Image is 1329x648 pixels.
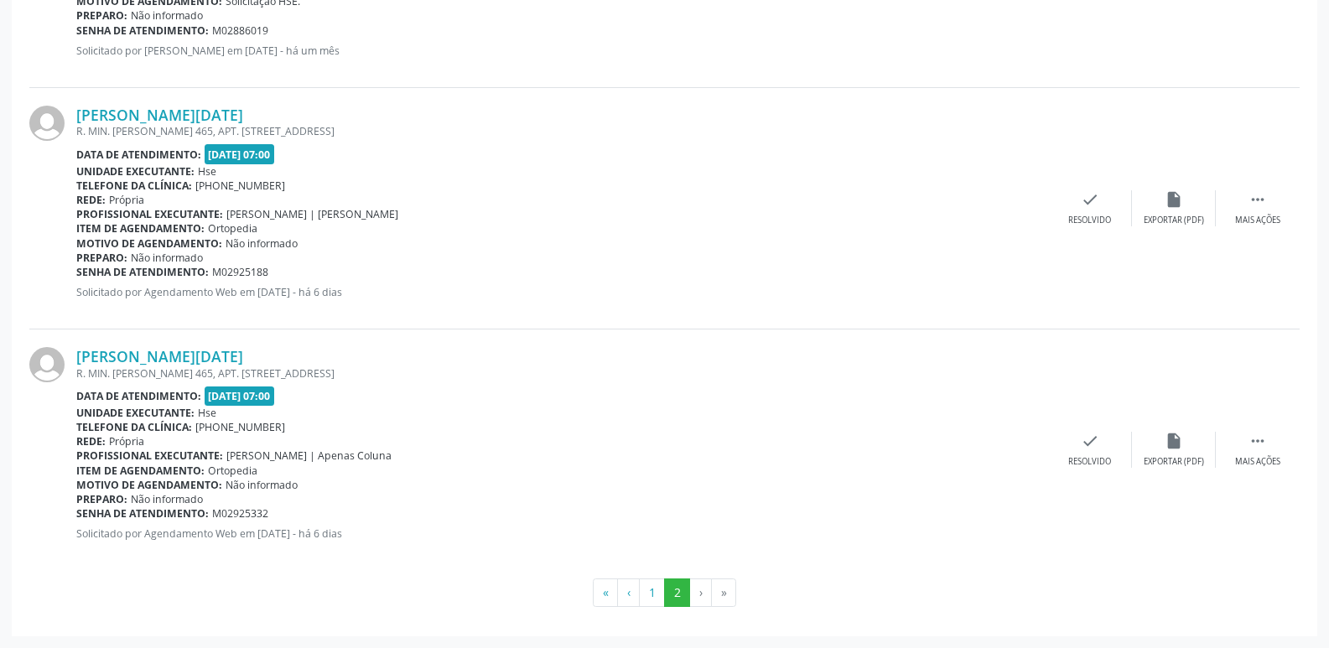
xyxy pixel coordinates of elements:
[76,478,222,492] b: Motivo de agendamento:
[29,347,65,382] img: img
[639,578,665,607] button: Go to page 1
[208,221,257,236] span: Ortopedia
[76,193,106,207] b: Rede:
[212,506,268,521] span: M02925332
[195,420,285,434] span: [PHONE_NUMBER]
[76,221,205,236] b: Item de agendamento:
[226,207,398,221] span: [PERSON_NAME] | [PERSON_NAME]
[29,106,65,141] img: img
[76,366,1048,381] div: R. MIN. [PERSON_NAME] 465, APT. [STREET_ADDRESS]
[76,44,1048,58] p: Solicitado por [PERSON_NAME] em [DATE] - há um mês
[664,578,690,607] button: Go to page 2
[1249,190,1267,209] i: 
[76,8,127,23] b: Preparo:
[76,420,192,434] b: Telefone da clínica:
[1068,215,1111,226] div: Resolvido
[1165,432,1183,450] i: insert_drive_file
[76,389,201,403] b: Data de atendimento:
[131,251,203,265] span: Não informado
[593,578,618,607] button: Go to first page
[226,448,392,463] span: [PERSON_NAME] | Apenas Coluna
[131,492,203,506] span: Não informado
[76,23,209,38] b: Senha de atendimento:
[198,164,216,179] span: Hse
[1249,432,1267,450] i: 
[205,386,275,406] span: [DATE] 07:00
[76,106,243,124] a: [PERSON_NAME][DATE]
[617,578,640,607] button: Go to previous page
[76,164,195,179] b: Unidade executante:
[76,236,222,251] b: Motivo de agendamento:
[1068,456,1111,468] div: Resolvido
[1144,456,1204,468] div: Exportar (PDF)
[131,8,203,23] span: Não informado
[29,578,1300,607] ul: Pagination
[109,434,144,448] span: Própria
[226,478,298,492] span: Não informado
[212,23,268,38] span: M02886019
[76,492,127,506] b: Preparo:
[1235,456,1280,468] div: Mais ações
[76,207,223,221] b: Profissional executante:
[76,285,1048,299] p: Solicitado por Agendamento Web em [DATE] - há 6 dias
[226,236,298,251] span: Não informado
[76,506,209,521] b: Senha de atendimento:
[1235,215,1280,226] div: Mais ações
[198,406,216,420] span: Hse
[76,148,201,162] b: Data de atendimento:
[76,406,195,420] b: Unidade executante:
[208,464,257,478] span: Ortopedia
[1081,432,1099,450] i: check
[109,193,144,207] span: Própria
[195,179,285,193] span: [PHONE_NUMBER]
[76,179,192,193] b: Telefone da clínica:
[76,526,1048,541] p: Solicitado por Agendamento Web em [DATE] - há 6 dias
[212,265,268,279] span: M02925188
[1081,190,1099,209] i: check
[1165,190,1183,209] i: insert_drive_file
[76,434,106,448] b: Rede:
[76,448,223,463] b: Profissional executante:
[76,265,209,279] b: Senha de atendimento:
[1144,215,1204,226] div: Exportar (PDF)
[76,251,127,265] b: Preparo:
[76,464,205,478] b: Item de agendamento:
[76,124,1048,138] div: R. MIN. [PERSON_NAME] 465, APT. [STREET_ADDRESS]
[205,144,275,163] span: [DATE] 07:00
[76,347,243,365] a: [PERSON_NAME][DATE]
